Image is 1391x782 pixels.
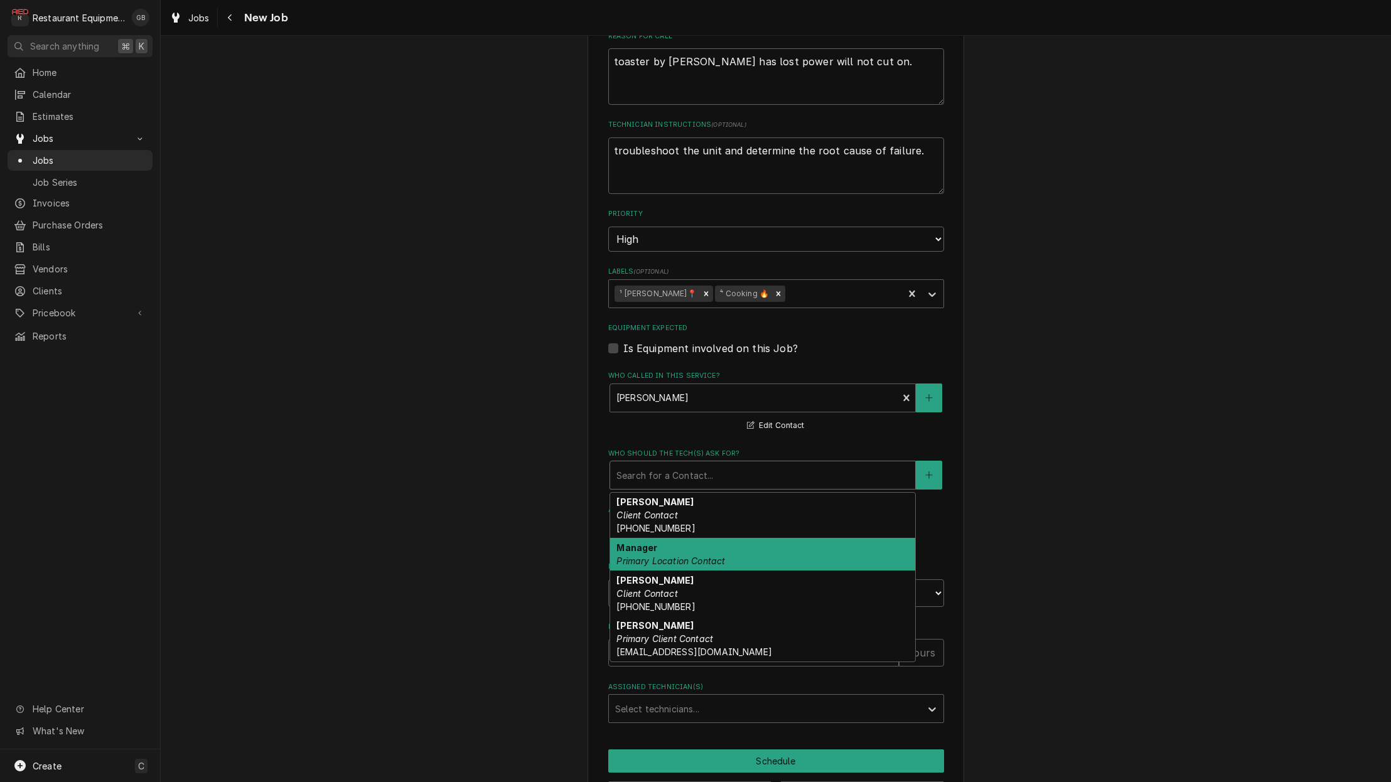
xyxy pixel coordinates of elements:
div: hours [899,639,944,667]
a: Estimates [8,106,153,127]
em: Primary Location Contact [616,555,725,566]
div: Estimated Job Duration [608,622,944,667]
a: Bills [8,237,153,257]
a: Reports [8,326,153,346]
div: Attachments [608,505,944,547]
span: K [139,40,144,53]
strong: [PERSON_NAME] [616,496,694,507]
a: Job Series [8,172,153,193]
a: Invoices [8,193,153,213]
a: Go to Jobs [8,128,153,149]
button: Schedule [608,749,944,773]
div: Estimated Arrival Time [608,562,944,606]
button: Search anything⌘K [8,35,153,57]
div: Restaurant Equipment Diagnostics's Avatar [11,9,29,26]
span: Invoices [33,196,146,210]
div: Technician Instructions [608,120,944,193]
em: Client Contact [616,510,677,520]
button: Create New Contact [916,383,942,412]
span: Estimates [33,110,146,123]
span: Clients [33,284,146,297]
div: Remove ⁴ Cooking 🔥 [771,286,785,302]
button: Edit Contact [745,418,806,434]
span: Create [33,761,62,771]
a: Clients [8,281,153,301]
span: Reports [33,329,146,343]
div: R [11,9,29,26]
a: Jobs [164,8,215,28]
div: ¹ [PERSON_NAME]📍 [615,286,699,302]
span: Jobs [33,154,146,167]
em: Client Contact [616,588,677,599]
em: Primary Client Contact [616,633,713,644]
a: Vendors [8,259,153,279]
label: Reason For Call [608,31,944,41]
label: Attachments [608,505,944,515]
div: GB [132,9,149,26]
span: Calendar [33,88,146,101]
a: Home [8,62,153,83]
span: ( optional ) [711,121,746,128]
span: Pricebook [33,306,127,319]
div: Remove ¹ Beckley📍 [699,286,713,302]
div: Who called in this service? [608,371,944,433]
span: [PHONE_NUMBER] [616,523,695,533]
div: ⁴ Cooking 🔥 [715,286,771,302]
label: Who should the tech(s) ask for? [608,449,944,459]
input: Date [608,579,771,607]
span: Job Series [33,176,146,189]
strong: [PERSON_NAME] [616,620,694,631]
label: Technician Instructions [608,120,944,130]
strong: [PERSON_NAME] [616,575,694,586]
strong: Manager [616,542,657,553]
a: Calendar [8,84,153,105]
div: Restaurant Equipment Diagnostics [33,11,125,24]
label: Assigned Technician(s) [608,682,944,692]
div: Assigned Technician(s) [608,682,944,723]
a: Purchase Orders [8,215,153,235]
div: Who should the tech(s) ask for? [608,449,944,490]
span: Help Center [33,702,145,715]
span: What's New [33,724,145,737]
label: Equipment Expected [608,323,944,333]
label: Labels [608,267,944,277]
span: New Job [240,9,288,26]
textarea: troubleshoot the unit and determine the root cause of failure. [608,137,944,194]
div: Reason For Call [608,31,944,105]
span: Bills [33,240,146,254]
span: [EMAIL_ADDRESS][DOMAIN_NAME] [616,646,771,657]
span: Jobs [188,11,210,24]
div: Button Group Row [608,749,944,773]
label: Priority [608,209,944,219]
div: Priority [608,209,944,251]
a: Go to What's New [8,720,153,741]
div: Equipment Expected [608,323,944,355]
a: Jobs [8,150,153,171]
a: Go to Pricebook [8,303,153,323]
svg: Create New Contact [925,471,933,479]
div: Gary Beaver's Avatar [132,9,149,26]
a: Go to Help Center [8,699,153,719]
label: Is Equipment involved on this Job? [623,341,798,356]
label: Estimated Job Duration [608,622,944,632]
label: Estimated Arrival Time [608,562,944,572]
label: Who called in this service? [608,371,944,381]
button: Navigate back [220,8,240,28]
span: Home [33,66,146,79]
span: C [138,759,144,773]
span: ( optional ) [633,268,669,275]
svg: Create New Contact [925,394,933,402]
div: Labels [608,267,944,308]
textarea: toaster by [PERSON_NAME] has lost power will not cut on. [608,48,944,105]
span: Jobs [33,132,127,145]
span: ⌘ [121,40,130,53]
span: Vendors [33,262,146,276]
span: Search anything [30,40,99,53]
span: Purchase Orders [33,218,146,232]
span: [PHONE_NUMBER] [616,601,695,612]
button: Create New Contact [916,461,942,490]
